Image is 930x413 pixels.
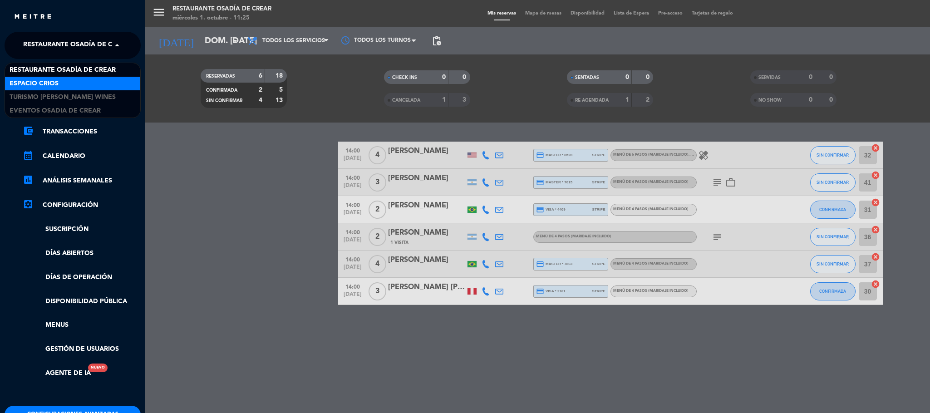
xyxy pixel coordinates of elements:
[10,65,116,75] span: Restaurante Osadía de Crear
[23,248,141,259] a: Días abiertos
[23,200,141,211] a: Configuración
[10,92,116,103] span: Turismo [PERSON_NAME] Wines
[10,79,59,89] span: Espacio Crios
[23,224,141,235] a: Suscripción
[23,175,141,186] a: assessmentANÁLISIS SEMANALES
[23,344,141,354] a: Gestión de usuarios
[23,150,34,161] i: calendar_month
[23,320,141,330] a: Menus
[23,368,91,379] a: Agente de IANuevo
[23,296,141,307] a: Disponibilidad pública
[14,14,52,20] img: MEITRE
[23,151,141,162] a: calendar_monthCalendario
[10,106,101,116] span: Eventos Osadia de Crear
[23,174,34,185] i: assessment
[23,125,34,136] i: account_balance_wallet
[23,126,141,137] a: account_balance_walletTransacciones
[23,272,141,283] a: Días de Operación
[23,36,129,55] span: Restaurante Osadía de Crear
[23,199,34,210] i: settings_applications
[88,364,108,372] div: Nuevo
